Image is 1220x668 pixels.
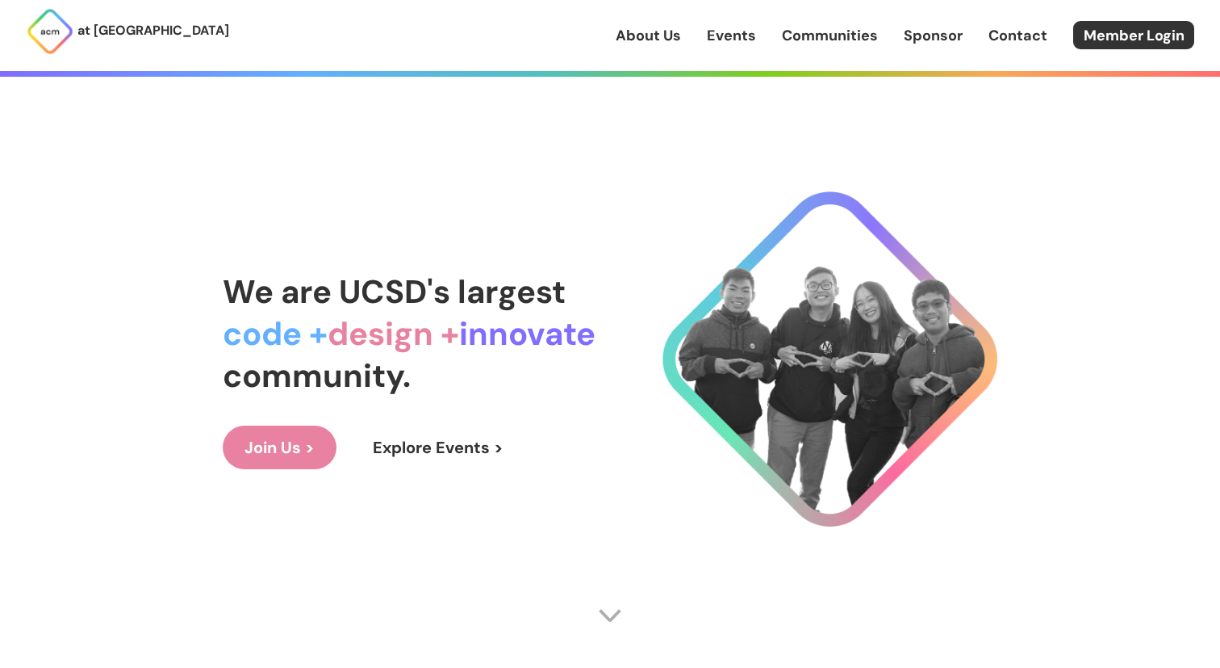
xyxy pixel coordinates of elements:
[662,191,997,527] img: Cool Logo
[223,426,336,469] a: Join Us >
[707,25,756,46] a: Events
[223,271,566,313] span: We are UCSD's largest
[459,313,595,355] span: innovate
[77,20,229,41] p: at [GEOGRAPHIC_DATA]
[1073,21,1194,49] a: Member Login
[904,25,963,46] a: Sponsor
[26,7,74,56] img: ACM Logo
[988,25,1047,46] a: Contact
[782,25,878,46] a: Communities
[223,355,411,397] span: community.
[616,25,681,46] a: About Us
[26,7,229,56] a: at [GEOGRAPHIC_DATA]
[351,426,525,469] a: Explore Events >
[598,603,622,628] img: Scroll Arrow
[328,313,459,355] span: design +
[223,313,328,355] span: code +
